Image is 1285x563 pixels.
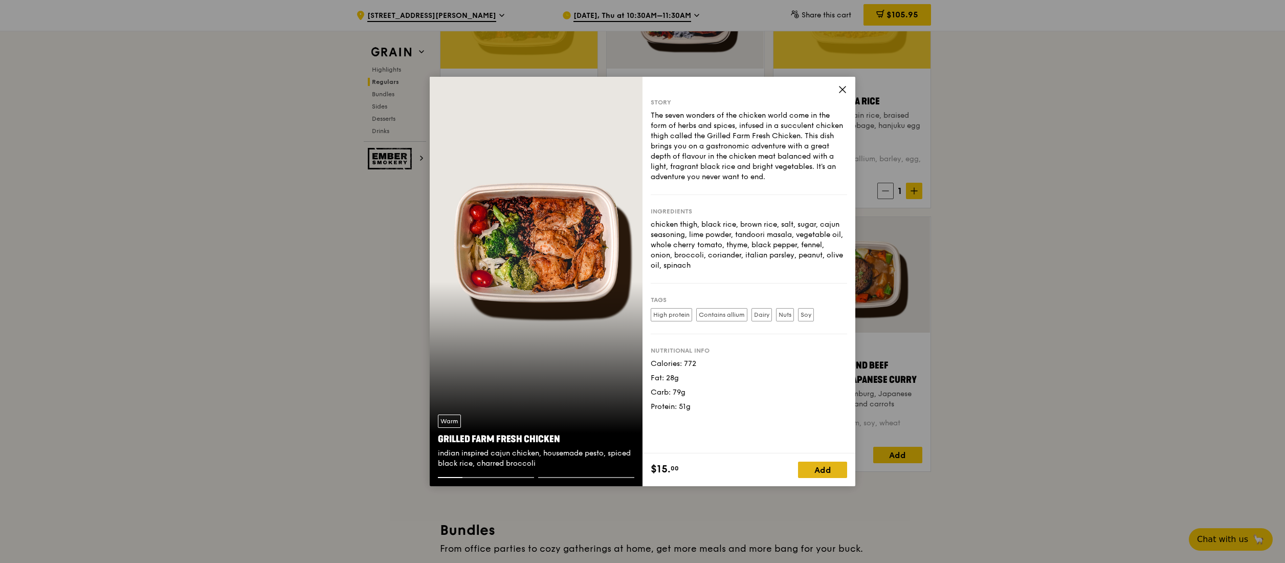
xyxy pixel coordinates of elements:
label: Dairy [751,308,772,321]
label: Soy [798,308,814,321]
div: chicken thigh, black rice, brown rice, salt, sugar, cajun seasoning, lime powder, tandoori masala... [651,220,847,271]
div: Protein: 51g [651,402,847,412]
label: Contains allium [696,308,747,321]
div: Tags [651,296,847,304]
div: Add [798,462,847,478]
span: $15. [651,462,671,477]
div: Nutritional info [651,347,847,355]
span: 00 [671,464,679,472]
div: Story [651,98,847,106]
div: Carb: 79g [651,387,847,398]
div: Grilled Farm Fresh Chicken [438,432,634,446]
div: Fat: 28g [651,373,847,383]
label: Nuts [776,308,794,321]
div: Ingredients [651,207,847,215]
div: The seven wonders of the chicken world come in the form of herbs and spices, infused in a succule... [651,111,847,182]
label: High protein [651,308,692,321]
div: Warm [438,415,461,428]
div: indian inspired cajun chicken, housemade pesto, spiced black rice, charred broccoli [438,448,634,469]
div: Calories: 772 [651,359,847,369]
